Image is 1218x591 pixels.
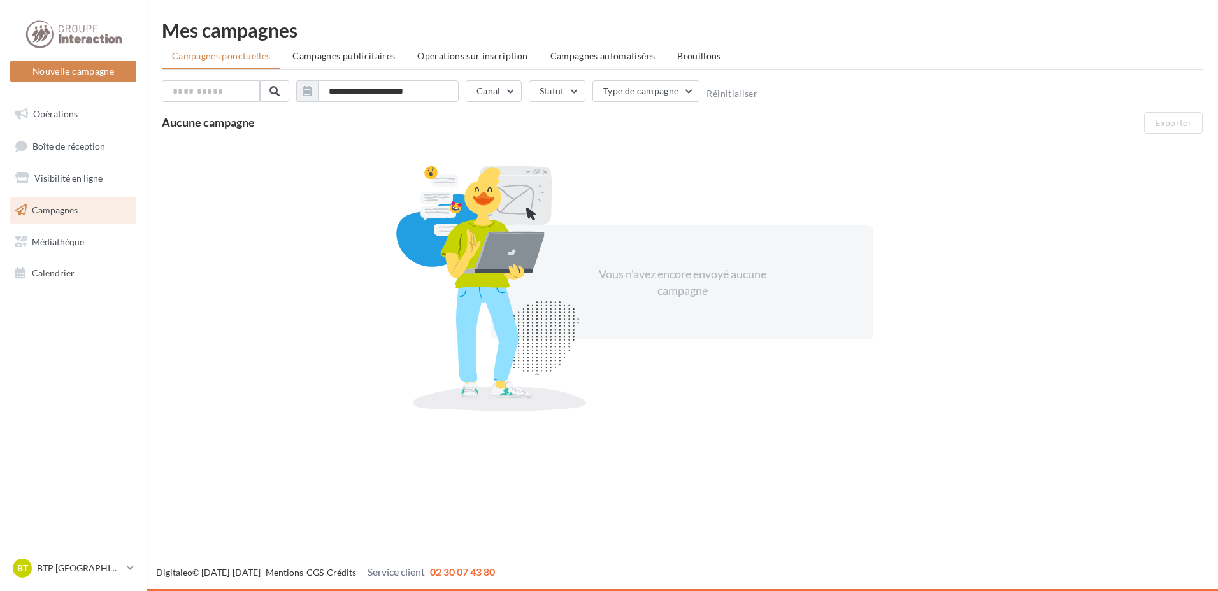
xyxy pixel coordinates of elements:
button: Type de campagne [592,80,700,102]
span: BT [17,562,28,574]
button: Exporter [1144,112,1203,134]
a: BT BTP [GEOGRAPHIC_DATA] [10,556,136,580]
a: Mentions [266,567,303,578]
span: Campagnes automatisées [550,50,656,61]
span: Service client [368,566,425,578]
p: BTP [GEOGRAPHIC_DATA] [37,562,122,574]
span: Calendrier [32,267,75,278]
a: Visibilité en ligne [8,165,139,192]
span: Campagnes [32,204,78,215]
a: Boîte de réception [8,132,139,160]
button: Canal [466,80,522,102]
span: Boîte de réception [32,140,105,151]
span: © [DATE]-[DATE] - - - [156,567,495,578]
span: Brouillons [677,50,721,61]
button: Statut [529,80,585,102]
div: Vous n'avez encore envoyé aucune campagne [573,266,792,299]
div: Mes campagnes [162,20,1203,39]
button: Réinitialiser [706,89,757,99]
a: Calendrier [8,260,139,287]
a: Campagnes [8,197,139,224]
span: Médiathèque [32,236,84,246]
span: 02 30 07 43 80 [430,566,495,578]
span: Operations sur inscription [417,50,527,61]
span: Opérations [33,108,78,119]
span: Aucune campagne [162,115,255,129]
a: CGS [306,567,324,578]
a: Digitaleo [156,567,192,578]
a: Médiathèque [8,229,139,255]
a: Opérations [8,101,139,127]
a: Crédits [327,567,356,578]
span: Visibilité en ligne [34,173,103,183]
button: Nouvelle campagne [10,61,136,82]
span: Campagnes publicitaires [292,50,395,61]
